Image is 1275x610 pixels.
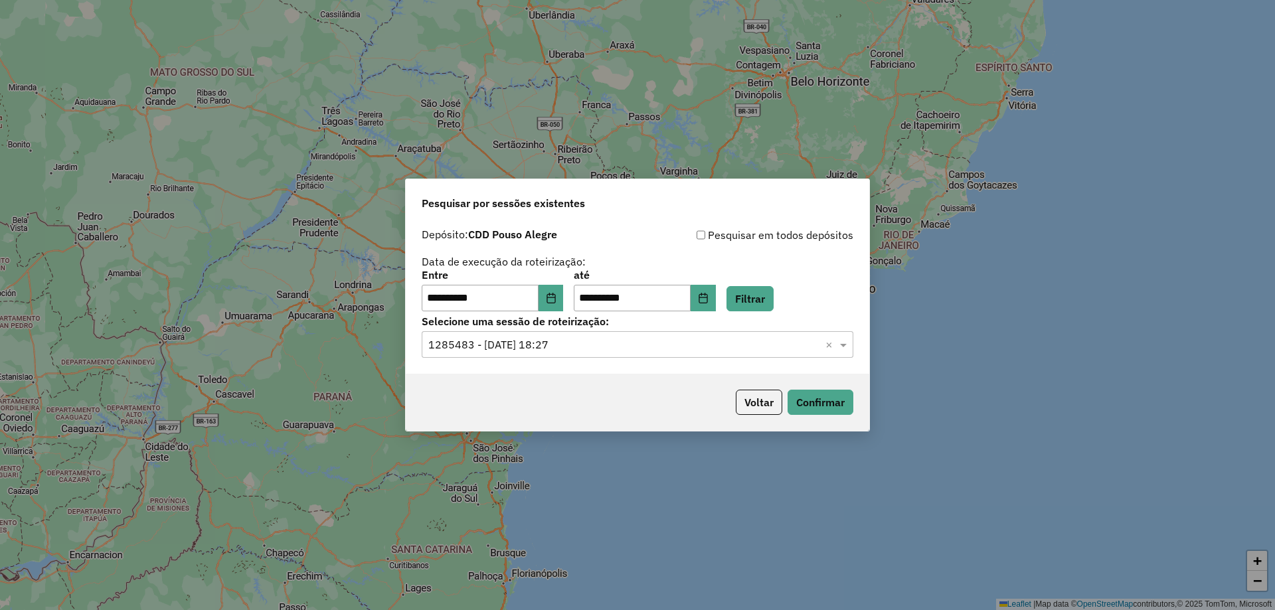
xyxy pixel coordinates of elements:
button: Choose Date [539,285,564,311]
label: até [574,267,715,283]
label: Data de execução da roteirização: [422,254,586,269]
span: Pesquisar por sessões existentes [422,195,585,211]
div: Pesquisar em todos depósitos [637,227,853,243]
label: Entre [422,267,563,283]
span: Clear all [825,337,837,352]
button: Voltar [736,390,782,415]
button: Filtrar [726,286,774,311]
label: Selecione uma sessão de roteirização: [422,313,853,329]
strong: CDD Pouso Alegre [468,228,557,241]
label: Depósito: [422,226,557,242]
button: Choose Date [691,285,716,311]
button: Confirmar [788,390,853,415]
